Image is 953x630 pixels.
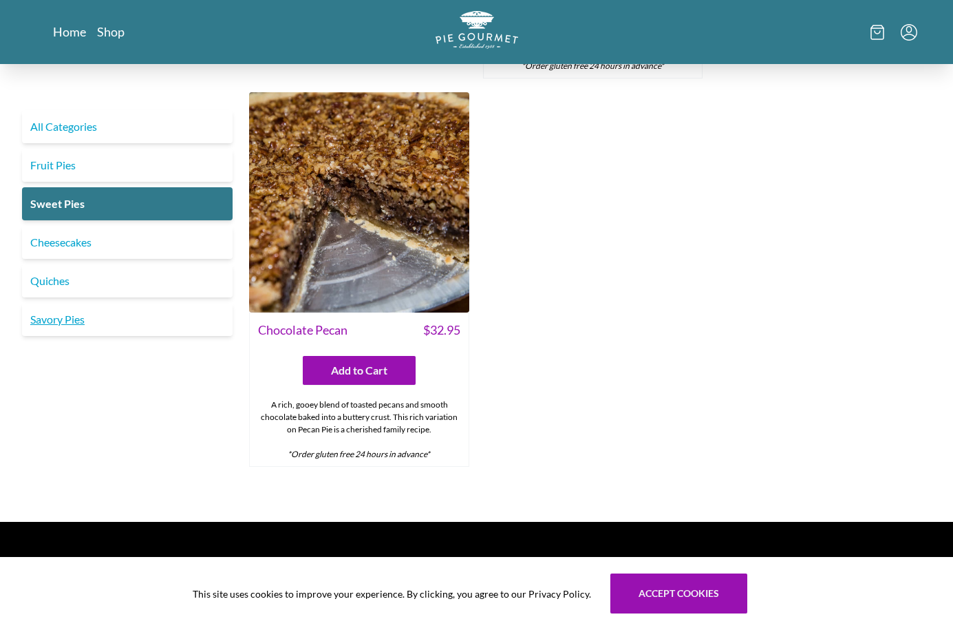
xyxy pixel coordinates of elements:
[22,149,233,182] a: Fruit Pies
[436,11,518,53] a: Logo
[288,449,430,459] em: *Order gluten free 24 hours in advance*
[97,23,125,40] a: Shop
[250,393,469,466] div: A rich, gooey blend of toasted pecans and smooth chocolate baked into a buttery crust. This rich ...
[193,587,591,601] span: This site uses cookies to improve your experience. By clicking, you agree to our Privacy Policy.
[22,264,233,297] a: Quiches
[53,23,86,40] a: Home
[22,187,233,220] a: Sweet Pies
[901,24,917,41] button: Menu
[22,226,233,259] a: Cheesecakes
[258,321,347,339] span: Chocolate Pecan
[249,92,469,313] img: Chocolate Pecan
[423,321,460,339] span: $ 32.95
[436,11,518,49] img: logo
[22,303,233,336] a: Savory Pies
[303,356,416,385] button: Add to Cart
[331,362,387,379] span: Add to Cart
[522,61,664,71] em: *Order gluten free 24 hours in advance*
[22,110,233,143] a: All Categories
[610,574,747,613] button: Accept cookies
